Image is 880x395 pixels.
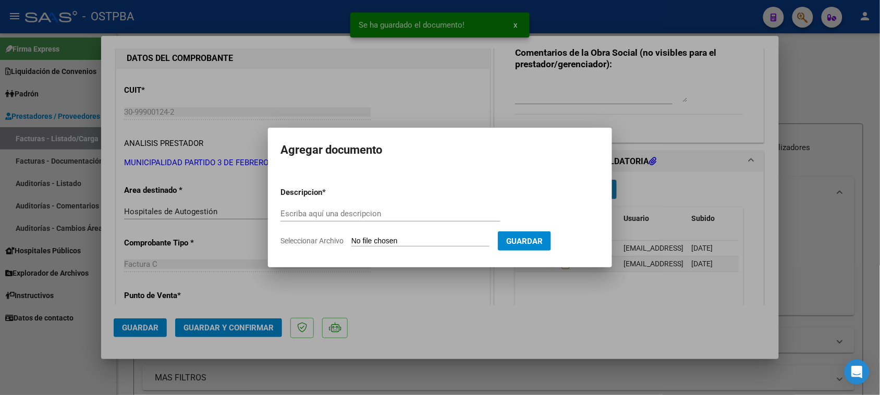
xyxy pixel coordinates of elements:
span: Seleccionar Archivo [280,237,344,245]
h2: Agregar documento [280,140,600,160]
span: Guardar [506,237,543,246]
div: Open Intercom Messenger [845,360,870,385]
p: Descripcion [280,187,376,199]
button: Guardar [498,231,551,251]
